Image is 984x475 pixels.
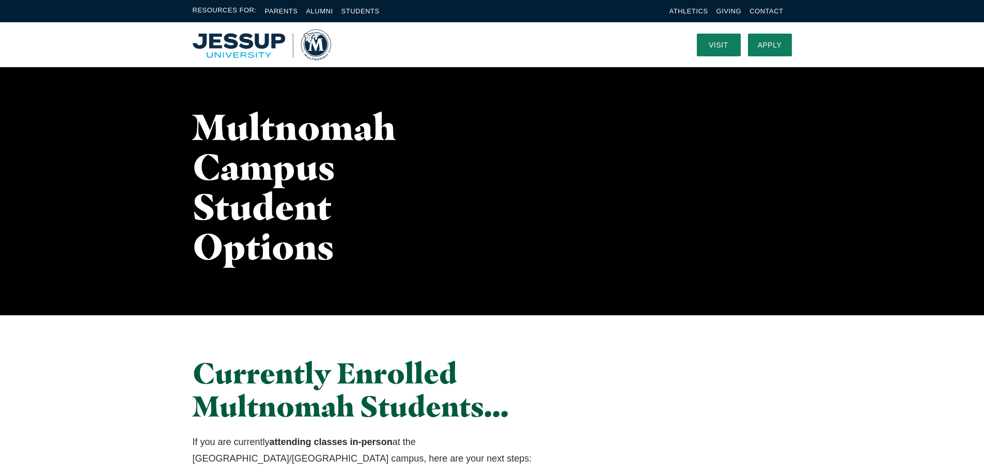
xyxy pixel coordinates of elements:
a: Athletics [669,7,708,15]
span: Resources For: [193,5,257,17]
a: Visit [697,34,741,56]
a: Giving [716,7,742,15]
h2: Currently Enrolled Multnomah Students… [193,357,586,423]
a: Parents [265,7,298,15]
p: If you are currently at the [GEOGRAPHIC_DATA]/[GEOGRAPHIC_DATA] campus, here are your next steps: [193,434,586,467]
a: Students [341,7,380,15]
a: Apply [748,34,792,56]
a: Home [193,29,331,60]
a: Alumni [306,7,333,15]
img: Multnomah University Logo [193,29,331,60]
h1: Multnomah Campus Student Options [193,107,431,266]
strong: attending classes in-person [270,437,393,447]
a: Contact [749,7,783,15]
